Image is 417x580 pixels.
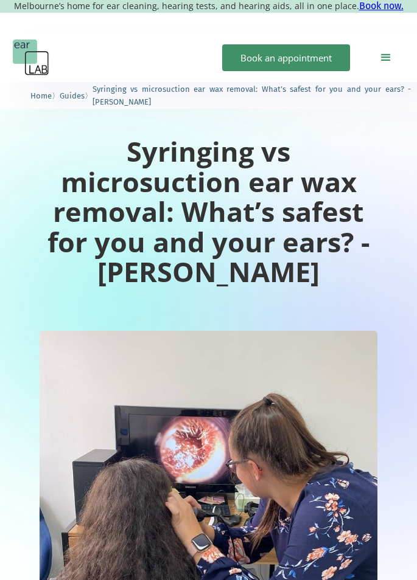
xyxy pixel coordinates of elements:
[60,91,85,100] span: Guides
[30,91,52,100] span: Home
[40,136,377,287] h1: Syringing vs microsuction ear wax removal: What’s safest for you and your ears? - [PERSON_NAME]
[222,44,350,71] a: Book an appointment
[93,85,411,106] span: Syringing vs microsuction ear wax removal: What’s safest for you and your ears? - [PERSON_NAME]
[60,89,93,102] li: 〉
[13,40,49,76] a: home
[60,89,85,101] a: Guides
[368,40,404,76] div: menu
[30,89,60,102] li: 〉
[30,89,52,101] a: Home
[93,83,411,107] a: Syringing vs microsuction ear wax removal: What’s safest for you and your ears? - [PERSON_NAME]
